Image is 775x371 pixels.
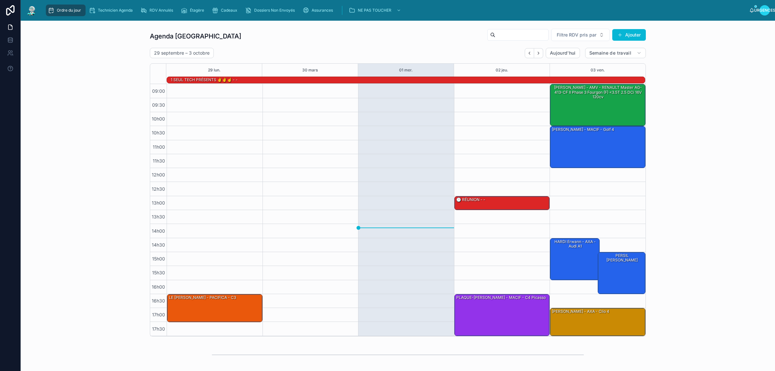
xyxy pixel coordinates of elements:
[152,298,165,303] font: 16h30
[190,8,204,13] font: Étagère
[550,238,599,280] div: HARDI Erwann - AXA - Audi A1
[152,326,165,332] font: 17h30
[625,32,641,37] font: Ajouter
[243,5,299,16] a: Dossiers Non Envoyés
[208,64,221,77] button: 29 lun.
[152,256,165,261] font: 15h00
[46,5,86,16] a: Ordre du jour
[358,8,391,13] font: NE PAS TOUCHER
[591,68,605,72] font: 03 ven.
[312,8,333,13] font: Assurances
[154,50,210,56] font: 29 septembre – 3 octobre
[525,48,534,58] button: Dos
[496,64,508,77] button: 02 jeu.
[550,308,645,336] div: [PERSON_NAME] - AXA - Clio 4
[606,253,638,262] font: PERSIL [PERSON_NAME]
[557,32,596,37] font: Filtre RDV pris par
[210,5,242,16] a: Cadeaux
[152,200,165,206] font: 13h00
[254,8,295,13] font: Dossiers Non Envoyés
[152,312,165,317] font: 17h00
[399,64,413,77] button: 01 mer.
[554,85,642,99] font: [PERSON_NAME] - AMV - RENAULT Master AG-413-CF II Phase 3 Fourgon (F) <3.5T 2.5 dCi 16V 120cv
[152,214,165,219] font: 13h30
[456,197,485,202] font: 🕒 RÉUNION - -
[534,48,543,58] button: Suivant
[43,3,749,17] div: contenu déroulant
[153,144,165,150] font: 11h00
[179,5,209,16] a: Étagère
[150,8,173,13] font: RDV Annulés
[496,68,508,72] font: 02 jeu.
[169,295,236,300] font: LE [PERSON_NAME] - PACIFICA - C3
[302,68,318,72] font: 30 mars
[399,68,413,72] font: 01 mer.
[152,172,165,177] font: 12h00
[552,309,609,314] font: [PERSON_NAME] - AXA - Clio 4
[139,5,178,16] a: RDV Annulés
[455,196,550,210] div: 🕒 RÉUNION - -
[152,284,165,290] font: 16h00
[152,242,165,248] font: 14h30
[456,295,546,300] font: PLAQUE-[PERSON_NAME] - MACIF - C4 Picasso
[152,228,165,234] font: 14h00
[152,88,165,94] font: 09:00
[550,126,645,168] div: [PERSON_NAME] - MACIF - Golf 4
[598,252,645,294] div: PERSIL [PERSON_NAME]
[152,186,165,192] font: 12h30
[150,32,241,40] font: Agenda [GEOGRAPHIC_DATA]
[153,158,165,164] font: 11h30
[152,116,165,122] font: 10h00
[171,77,238,82] font: 1 SEUL TECH PRÉSENTS ✌️✌️☝️ - -
[167,294,262,322] div: LE [PERSON_NAME] - PACIFICA - C3
[26,5,37,16] img: Logo de l'application
[302,64,318,77] button: 30 mars
[57,8,81,13] font: Ordre du jour
[87,5,137,16] a: Technicien Agenda
[170,77,238,83] div: 1 SEUL TECH PRÉSENTS ✌️✌️☝️ - -
[552,127,614,132] font: [PERSON_NAME] - MACIF - Golf 4
[554,239,596,249] font: HARDI Erwann - AXA - Audi A1
[546,48,580,58] button: Aujourd'hui
[152,130,165,135] font: 10h30
[585,48,646,58] button: Semaine de travail
[152,270,165,275] font: 15h30
[591,64,605,77] button: 03 ven.
[347,5,404,16] a: NE PAS TOUCHER
[301,5,337,16] a: Assurances
[550,50,576,56] font: Aujourd'hui
[221,8,237,13] font: Cadeaux
[550,84,645,126] div: [PERSON_NAME] - AMV - RENAULT Master AG-413-CF II Phase 3 Fourgon (F) <3.5T 2.5 dCi 16V 120cv
[208,68,221,72] font: 29 lun.
[152,102,165,108] font: 09:30
[551,29,610,41] button: Bouton de sélection
[612,29,646,41] button: Ajouter
[589,50,631,56] font: Semaine de travail
[455,294,550,336] div: PLAQUE-[PERSON_NAME] - MACIF - C4 Picasso
[98,8,133,13] font: Technicien Agenda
